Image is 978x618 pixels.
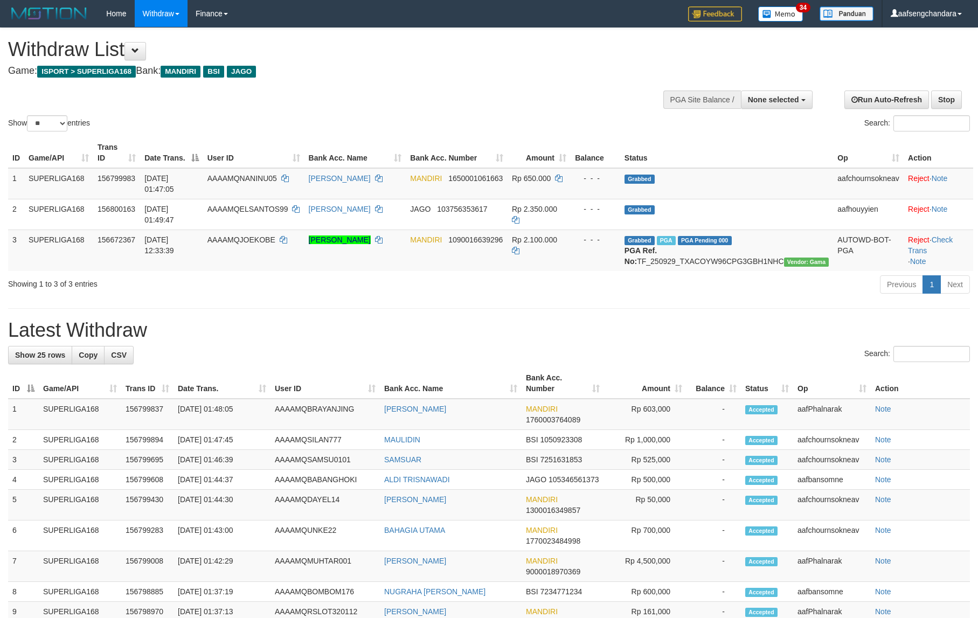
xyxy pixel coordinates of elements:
span: Copy [79,351,98,359]
td: AAAAMQBOMBOM176 [270,582,380,602]
span: [DATE] 01:49:47 [144,205,174,224]
img: panduan.png [820,6,873,21]
td: [DATE] 01:46:39 [174,450,270,470]
a: Run Auto-Refresh [844,91,929,109]
a: Note [875,557,891,565]
td: AAAAMQUNKE22 [270,520,380,551]
td: 156799894 [121,430,174,450]
img: Feedback.jpg [688,6,742,22]
a: Note [875,495,891,504]
button: None selected [741,91,813,109]
td: SUPERLIGA168 [39,399,121,430]
a: NUGRAHA [PERSON_NAME] [384,587,485,596]
div: PGA Site Balance / [663,91,741,109]
td: AUTOWD-BOT-PGA [833,230,904,271]
td: 3 [8,230,24,271]
a: Note [875,475,891,484]
span: Copy 103756353617 to clipboard [437,205,487,213]
img: MOTION_logo.png [8,5,90,22]
span: Copy 7234771234 to clipboard [540,587,582,596]
td: · [904,168,973,199]
a: [PERSON_NAME] [384,495,446,504]
td: aafhouyyien [833,199,904,230]
div: Showing 1 to 3 of 3 entries [8,274,399,289]
a: Note [932,205,948,213]
span: BSI [526,455,538,464]
a: BAHAGIA UTAMA [384,526,445,534]
span: Copy 1770023484998 to clipboard [526,537,580,545]
th: Game/API: activate to sort column ascending [24,137,93,168]
td: Rp 4,500,000 [604,551,686,582]
a: Next [940,275,970,294]
h4: Game: Bank: [8,66,641,77]
th: Status: activate to sort column ascending [741,368,793,399]
td: 156799837 [121,399,174,430]
th: Action [871,368,970,399]
span: Accepted [745,608,778,617]
span: Rp 2.350.000 [512,205,557,213]
td: SUPERLIGA168 [24,168,93,199]
h1: Withdraw List [8,39,641,60]
td: - [686,520,741,551]
span: 156800163 [98,205,135,213]
td: aafchournsokneav [793,430,871,450]
td: Rp 600,000 [604,582,686,602]
td: AAAAMQSAMSU0101 [270,450,380,470]
a: [PERSON_NAME] [309,174,371,183]
td: AAAAMQSILAN777 [270,430,380,450]
span: ISPORT > SUPERLIGA168 [37,66,136,78]
td: SUPERLIGA168 [39,470,121,490]
td: [DATE] 01:37:19 [174,582,270,602]
span: Accepted [745,588,778,597]
span: None selected [748,95,799,104]
th: Game/API: activate to sort column ascending [39,368,121,399]
span: Accepted [745,496,778,505]
span: 156799983 [98,174,135,183]
th: Status [620,137,833,168]
span: Copy 1300016349857 to clipboard [526,506,580,515]
th: Op: activate to sort column ascending [833,137,904,168]
span: AAAAMQNANINU05 [207,174,277,183]
td: 8 [8,582,39,602]
td: aafchournsokneav [793,490,871,520]
a: Check Trans [908,235,953,255]
span: JAGO [410,205,431,213]
th: User ID: activate to sort column ascending [270,368,380,399]
span: PGA Pending [678,236,732,245]
a: Reject [908,235,930,244]
td: aafchournsokneav [833,168,904,199]
td: SUPERLIGA168 [39,520,121,551]
span: Copy 105346561373 to clipboard [549,475,599,484]
td: 7 [8,551,39,582]
a: [PERSON_NAME] [384,405,446,413]
span: BSI [526,587,538,596]
span: Grabbed [625,175,655,184]
a: Show 25 rows [8,346,72,364]
td: [DATE] 01:48:05 [174,399,270,430]
span: 156672367 [98,235,135,244]
span: Accepted [745,405,778,414]
td: [DATE] 01:43:00 [174,520,270,551]
span: Grabbed [625,236,655,245]
td: 6 [8,520,39,551]
input: Search: [893,115,970,131]
td: · [904,199,973,230]
td: AAAAMQBRAYANJING [270,399,380,430]
a: Note [875,607,891,616]
td: aafbansomne [793,470,871,490]
a: Note [875,455,891,464]
td: [DATE] 01:44:37 [174,470,270,490]
span: Copy 1650001061663 to clipboard [448,174,503,183]
td: · · [904,230,973,271]
img: Button%20Memo.svg [758,6,803,22]
span: Accepted [745,526,778,536]
a: Reject [908,205,930,213]
td: - [686,490,741,520]
label: Search: [864,115,970,131]
span: [DATE] 01:47:05 [144,174,174,193]
span: 34 [796,3,810,12]
td: aafPhalnarak [793,551,871,582]
td: 1 [8,168,24,199]
span: BSI [526,435,538,444]
td: SUPERLIGA168 [24,199,93,230]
